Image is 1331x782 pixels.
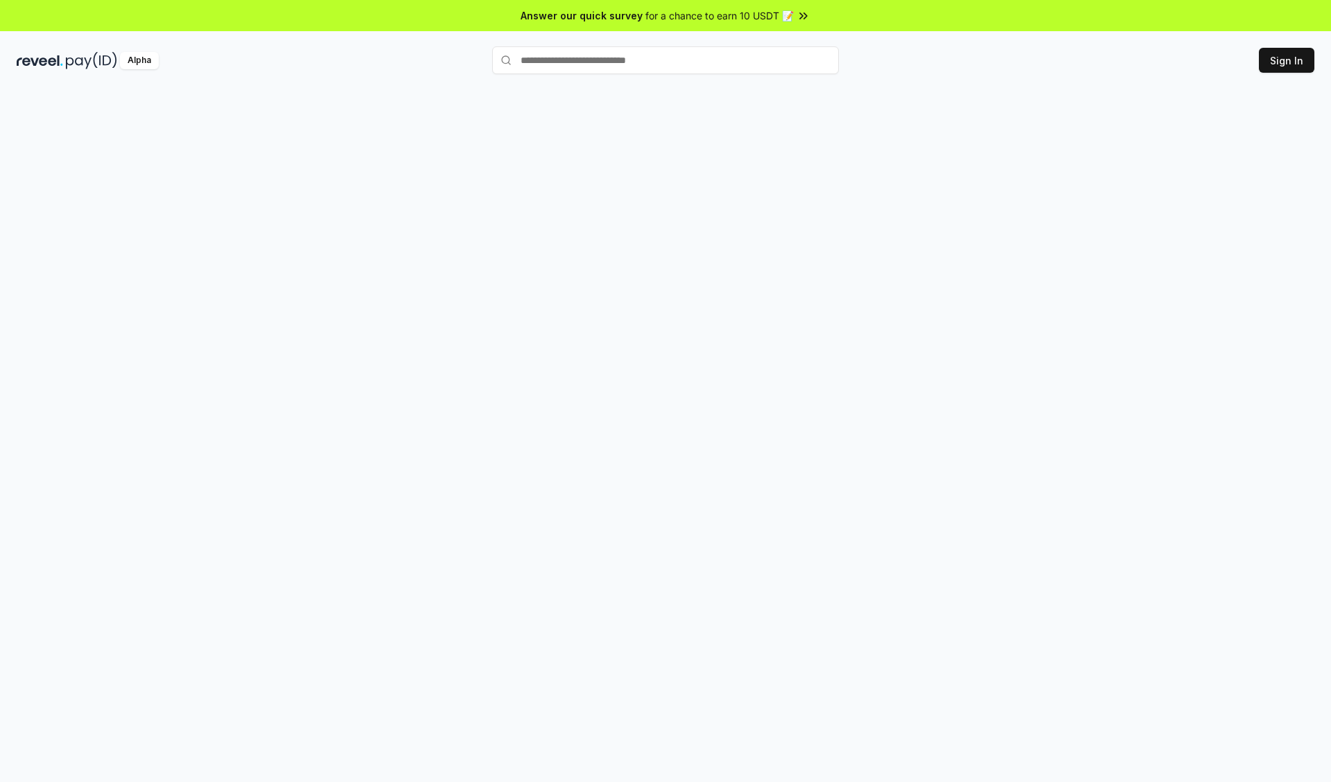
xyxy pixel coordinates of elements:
span: Answer our quick survey [521,8,643,23]
div: Alpha [120,52,159,69]
button: Sign In [1259,48,1314,73]
img: pay_id [66,52,117,69]
span: for a chance to earn 10 USDT 📝 [645,8,794,23]
img: reveel_dark [17,52,63,69]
